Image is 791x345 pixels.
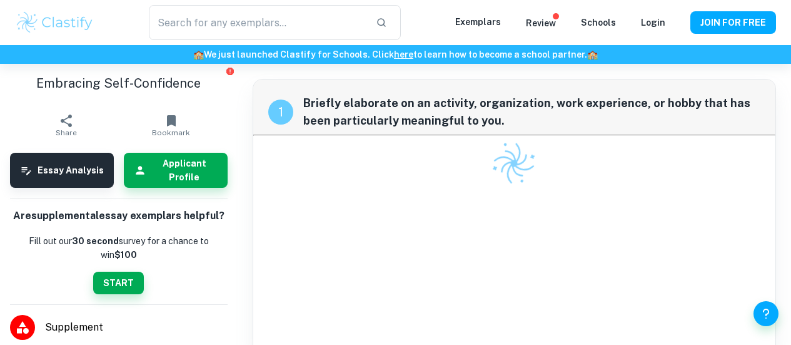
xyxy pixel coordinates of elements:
span: Share [56,128,77,137]
span: Bookmark [152,128,190,137]
button: Report issue [226,66,235,76]
input: Search for any exemplars... [149,5,366,40]
a: Login [641,18,665,28]
strong: $100 [114,250,137,260]
span: 🏫 [587,49,598,59]
button: START [93,272,144,294]
p: Fill out our survey for a chance to win [10,234,228,262]
button: Bookmark [119,108,224,143]
p: Review [526,16,556,30]
p: Exemplars [455,15,501,29]
img: Clastify logo [485,135,543,192]
h6: Are supplemental essay exemplars helpful? [13,209,224,224]
a: Schools [581,18,616,28]
h6: We just launched Clastify for Schools. Click to learn how to become a school partner. [3,48,788,61]
button: Share [14,108,119,143]
button: Essay Analysis [10,153,114,188]
img: Clastify logo [15,10,94,35]
button: JOIN FOR FREE [690,11,776,34]
h6: Essay Analysis [38,163,104,177]
span: Supplement [45,320,228,335]
button: Applicant Profile [124,153,228,188]
b: 30 second [72,236,119,246]
h1: Embracing Self-Confidence [10,74,228,93]
div: recipe [268,100,293,125]
span: Briefly elaborate on an activity, organization, work experience, or hobby that has been particula... [303,95,761,130]
a: here [394,49,413,59]
span: 🏫 [193,49,204,59]
h6: Applicant Profile [151,157,218,184]
button: Help and Feedback [753,301,778,326]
